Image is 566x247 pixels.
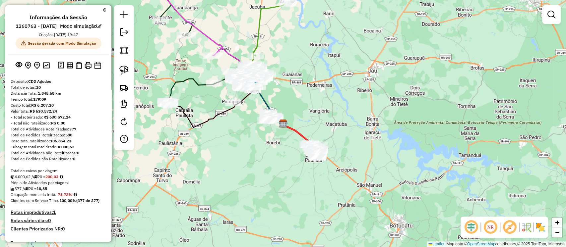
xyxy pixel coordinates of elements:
[11,84,106,90] div: Total de rotas:
[555,228,559,236] span: −
[60,23,101,29] h6: Modo simulação
[65,61,74,70] button: Visualizar relatório de Roteirização
[11,175,15,179] i: Cubagem total roteirizado
[53,209,56,215] strong: 1
[427,241,566,247] div: Map data © contributors,© 2025 TomTom, Microsoft
[11,78,106,84] div: Depósito:
[16,38,101,49] span: Sessão gerada com Modo Simulação
[11,120,106,126] div: - Total não roteirizado:
[11,138,106,144] div: Peso total roteirizado:
[36,85,41,90] strong: 20
[58,144,74,149] strong: 4.000,62
[521,222,532,232] img: Fluxo de ruas
[11,96,106,102] div: Tempo total:
[30,109,57,114] strong: R$ 630.572,24
[83,61,93,70] button: Imprimir Rotas
[76,198,99,203] strong: (377 de 377)
[43,115,71,120] strong: R$ 630.572,24
[59,198,76,203] strong: 100,00%
[445,242,446,246] span: |
[50,138,71,143] strong: 106.854,23
[11,114,106,120] div: - Total roteirizado:
[117,25,131,40] a: Exportar sessão
[11,156,106,162] div: Total de Pedidos não Roteirizados:
[552,218,562,227] a: Zoom in
[11,102,106,108] div: Custo total:
[11,198,59,203] span: Clientes com Service Time:
[552,227,562,237] a: Zoom out
[11,192,56,197] span: Ocupação média da frota:
[93,61,102,70] button: Disponibilidade de veículos
[33,175,37,179] i: Total de rotas
[74,193,77,197] em: Média calculada utilizando a maior ocupação (%Peso ou %Cubagem) de cada rota da sessão. Rotas cro...
[103,6,106,14] a: Clique aqui para minimizar o painel
[555,218,559,226] span: +
[96,24,101,28] em: Alterar nome da sessão
[77,150,79,155] strong: 0
[117,8,131,23] a: Nova sessão e pesquisa
[48,218,51,223] strong: 0
[11,186,106,192] div: 377 / 20 =
[11,174,106,180] div: 4.000,62 / 20 =
[251,81,260,90] img: 617 UDC Light Bauru
[11,144,106,150] div: Cubagem total roteirizado:
[36,32,81,38] div: Criação: [DATE] 19:47
[74,61,83,70] button: Visualizar Romaneio
[31,103,54,108] strong: R$ 6.207,20
[28,79,51,84] strong: CDD Agudos
[279,119,287,128] img: CDD Agudos
[11,226,106,232] h4: Clientes Priorizados NR:
[56,60,65,71] button: Logs desbloquear sessão
[14,60,24,71] button: Exibir sessão original
[11,187,15,191] i: Total de Atividades
[73,156,75,161] strong: 0
[51,121,65,125] strong: R$ 0,00
[62,226,65,232] strong: 0
[11,132,106,138] div: Total de Pedidos Roteirizados:
[24,187,29,191] i: Total de rotas
[463,219,479,235] span: Ocultar deslocamento
[30,14,87,21] h4: Informações da Sessão
[482,219,498,235] span: Ocultar NR
[545,8,558,21] a: Exibir filtros
[33,97,46,102] strong: 179:09
[41,61,51,70] button: Otimizar todas as rotas
[119,66,129,75] img: Selecionar atividades - laço
[65,132,72,137] strong: 580
[11,90,106,96] div: Distância Total:
[535,222,545,232] img: Exibir/Ocultar setores
[36,186,47,191] strong: 18,85
[11,168,106,174] div: Total de caixas por viagem:
[24,60,32,71] button: Centralizar mapa no depósito ou ponto de apoio
[11,180,106,186] div: Média de Atividades por viagem:
[117,97,131,112] a: Criar modelo
[11,108,106,114] div: Valor total:
[11,240,106,246] h4: Transportadoras
[117,80,131,95] a: Criar rota
[16,23,57,29] h6: 1260763 - [DATE]
[11,210,106,215] h4: Rotas improdutivas:
[428,242,444,246] a: Leaflet
[119,83,129,92] img: Criar rota
[502,219,518,235] span: Exibir rótulo
[58,192,72,197] strong: 71,72%
[467,242,495,246] a: OpenStreetMap
[45,174,58,179] strong: 200,03
[11,126,106,132] div: Total de Atividades Roteirizadas:
[117,115,131,130] a: Reroteirizar Sessão
[11,150,106,156] div: Total de Atividades não Roteirizadas:
[60,175,63,179] i: Meta Caixas/viagem: 260,20 Diferença: -60,17
[11,218,106,223] h4: Rotas vários dias:
[32,60,41,71] button: Adicionar Atividades
[119,46,129,55] img: Selecionar atividades - polígono
[69,126,76,131] strong: 377
[38,91,61,96] strong: 1.845,68 km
